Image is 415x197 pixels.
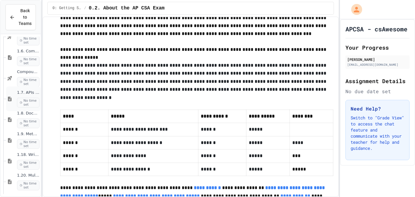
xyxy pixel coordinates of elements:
span: No time set [17,98,39,107]
div: My Account [345,2,364,16]
p: Switch to "Grade View" to access the chat feature and communicate with your teacher for help and ... [351,115,404,151]
button: Back to Teams [5,4,36,30]
h3: Need Help? [351,105,404,112]
span: 0: Getting Started [53,6,82,11]
span: No time set [17,139,39,149]
span: 1.7. APIs and Libraries [17,90,39,95]
span: No time set [17,36,39,45]
h1: APCSA - csAwesome [345,25,407,33]
span: 1.9. Method Signatures [17,132,39,137]
span: No time set [17,160,39,170]
div: [EMAIL_ADDRESS][DOMAIN_NAME] [347,62,408,67]
span: 1.18. Write Code Practice 1.1-1.6 [17,152,39,157]
h2: Your Progress [345,43,410,52]
span: / [84,6,86,11]
div: No due date set [345,88,410,95]
span: 1.6. Compound Assignment Operators [17,49,39,54]
div: [PERSON_NAME] [347,57,408,62]
span: 1.8. Documentation with Comments and Preconditions [17,111,39,116]
span: 1.20. Multiple Choice Exercises for Unit 1a (1.1-1.6) [17,173,39,178]
span: No time set [17,181,39,190]
span: No time set [17,77,39,87]
span: 0.2. About the AP CSA Exam [89,5,165,12]
h2: Assignment Details [345,77,410,85]
span: Compound assignment operators - Quiz [17,69,39,75]
span: Back to Teams [19,8,32,27]
span: No time set [17,118,39,128]
span: No time set [17,56,39,66]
